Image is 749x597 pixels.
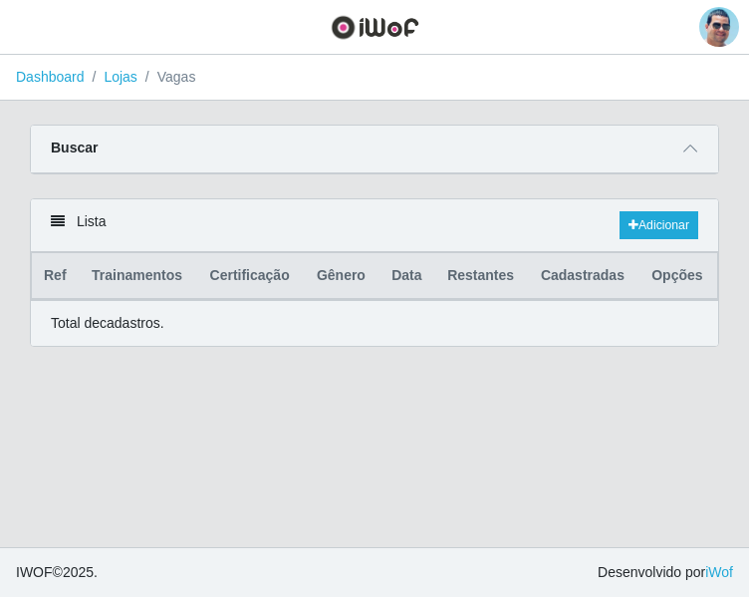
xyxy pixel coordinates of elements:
span: © 2025 . [16,562,98,583]
a: Adicionar [620,211,698,239]
a: Dashboard [16,69,85,85]
th: Ref [32,253,81,300]
li: Vagas [137,67,196,88]
th: Opções [639,253,717,300]
th: Trainamentos [80,253,198,300]
p: Total de cadastros. [51,313,164,334]
span: IWOF [16,564,53,580]
th: Certificação [198,253,305,300]
span: Desenvolvido por [598,562,733,583]
th: Restantes [435,253,529,300]
div: Lista [31,199,718,252]
a: iWof [705,564,733,580]
th: Gênero [305,253,379,300]
a: Lojas [104,69,136,85]
strong: Buscar [51,140,98,155]
th: Cadastradas [529,253,639,300]
th: Data [379,253,435,300]
img: CoreUI Logo [331,15,419,40]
